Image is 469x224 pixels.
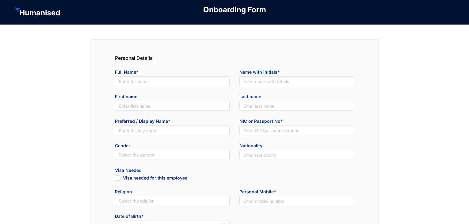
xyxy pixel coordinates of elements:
span: NIC or Passport No* [239,118,354,126]
input: Enter NIC/passport number [239,126,354,135]
input: Enter name with initials [239,76,354,86]
input: Enter last name [239,101,354,111]
img: HeaderHumanisedNameIcon.51e74e20af0cdc04d39a069d6394d6d9.svg [15,7,61,17]
span: Religion [115,189,230,196]
span: Name with initials* [239,69,354,76]
span: First name [115,94,230,101]
p: Personal Details [115,54,354,62]
input: Enter mobile number [239,196,354,206]
input: Enter display name [115,126,230,135]
span: Full Name* [115,69,230,76]
span: Date of Birth* [115,213,230,221]
span: Preferred / Display Name* [115,118,230,126]
span: Visa needed for this employee [123,175,187,182]
span: Personal Mobile* [239,189,354,196]
input: Enter full name [115,76,230,86]
span: Visa needed for this employee [115,175,120,181]
span: Last name [239,94,354,101]
span: Nationality [239,143,354,150]
span: Visa Needed [115,167,230,175]
input: Enter Nationality [239,150,354,160]
h1: Onboarding Form [203,6,266,14]
input: Enter first name [115,101,230,111]
span: Gender [115,143,230,150]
